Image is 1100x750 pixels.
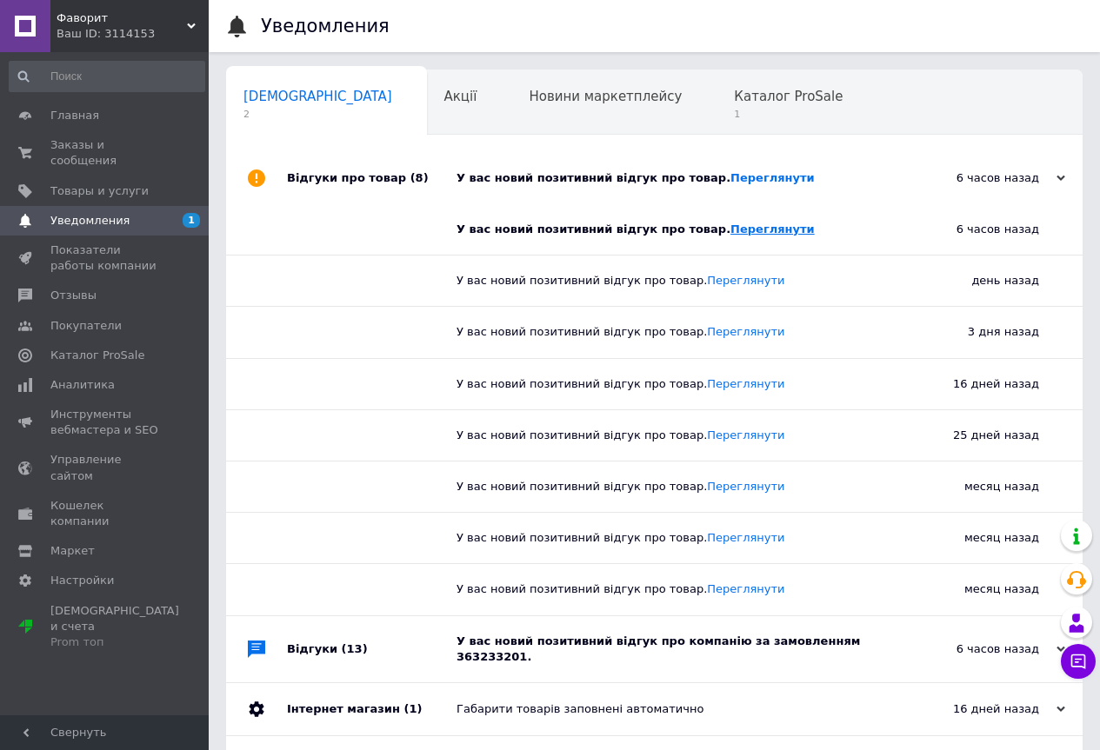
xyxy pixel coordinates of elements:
span: Инструменты вебмастера и SEO [50,407,161,438]
div: 16 дней назад [865,359,1083,409]
a: Переглянути [730,171,815,184]
div: месяц назад [865,461,1083,512]
span: 2 [243,108,392,121]
div: 3 дня назад [865,307,1083,357]
span: Фаворит [57,10,187,26]
span: Показатели работы компании [50,242,161,274]
span: Заказы и сообщения [50,137,161,169]
span: Акції [444,89,477,104]
span: Отзывы [50,288,97,303]
span: (13) [342,642,368,655]
span: Каталог ProSale [734,89,843,104]
div: У вас новий позитивний відгук про товар. [457,479,865,494]
span: [DEMOGRAPHIC_DATA] [243,89,392,104]
a: Переглянути [707,428,784,441]
div: 6 часов назад [865,204,1083,255]
div: У вас новий позитивний відгук про товар. [457,581,865,597]
span: Новини маркетплейсу [529,89,682,104]
div: У вас новий позитивний відгук про товар. [457,376,865,392]
h1: Уведомления [261,16,390,37]
div: 6 часов назад [891,170,1065,186]
div: месяц назад [865,564,1083,614]
div: день назад [865,256,1083,306]
a: Переглянути [707,325,784,338]
div: Prom топ [50,634,179,650]
div: У вас новий позитивний відгук про компанію за замовленням 363233201. [457,634,891,665]
div: У вас новий позитивний відгук про товар. [457,170,891,186]
a: Переглянути [730,222,815,236]
div: 6 часов назад [891,641,1065,657]
div: месяц назад [865,513,1083,563]
div: 25 дней назад [865,410,1083,461]
div: У вас новий позитивний відгук про товар. [457,222,865,237]
span: (8) [410,171,429,184]
span: [DEMOGRAPHIC_DATA] и счета [50,603,179,651]
div: У вас новий позитивний відгук про товар. [457,428,865,443]
div: У вас новий позитивний відгук про товар. [457,530,865,546]
div: Інтернет магазин [287,683,457,735]
span: Настройки [50,573,114,588]
button: Чат с покупателем [1061,644,1096,679]
span: Главная [50,108,99,123]
div: Ваш ID: 3114153 [57,26,209,42]
span: Управление сайтом [50,452,161,483]
div: Відгуки про товар [287,152,457,204]
span: Каталог ProSale [50,348,144,363]
div: 16 дней назад [891,701,1065,717]
span: Маркет [50,543,95,559]
a: Переглянути [707,531,784,544]
span: 1 [183,213,200,228]
span: Покупатели [50,318,122,334]
span: Уведомления [50,213,130,229]
input: Поиск [9,61,205,92]
a: Переглянути [707,377,784,390]
div: Габарити товарів заповнені автоматично [457,701,891,717]
span: Аналитика [50,377,115,393]
div: У вас новий позитивний відгук про товар. [457,273,865,289]
div: У вас новий позитивний відгук про товар. [457,324,865,340]
a: Переглянути [707,274,784,287]
span: Товары и услуги [50,183,149,199]
div: Відгуки [287,616,457,682]
a: Переглянути [707,582,784,595]
span: Кошелек компании [50,498,161,529]
a: Переглянути [707,480,784,493]
span: 1 [734,108,843,121]
span: (1) [403,702,422,715]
